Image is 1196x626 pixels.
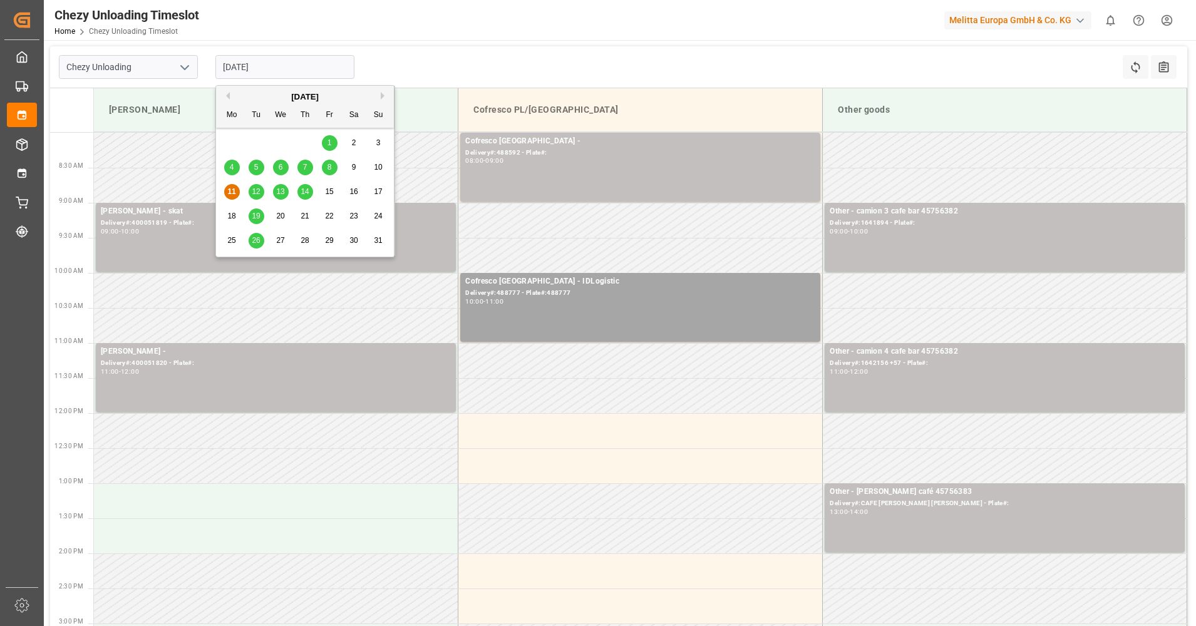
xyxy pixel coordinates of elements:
[349,212,358,220] span: 23
[371,184,386,200] div: Choose Sunday, August 17th, 2025
[483,299,485,304] div: -
[54,443,83,449] span: 12:30 PM
[325,236,333,245] span: 29
[54,337,83,344] span: 11:00 AM
[224,108,240,123] div: Mo
[101,205,451,218] div: [PERSON_NAME] - skat
[848,228,850,234] div: -
[59,232,83,239] span: 9:30 AM
[352,163,356,172] span: 9
[101,346,451,358] div: [PERSON_NAME] -
[374,163,382,172] span: 10
[371,135,386,151] div: Choose Sunday, August 3rd, 2025
[830,205,1180,218] div: Other - camion 3 cafe bar 45756382
[227,212,235,220] span: 18
[830,486,1180,498] div: Other - [PERSON_NAME] café 45756383
[276,212,284,220] span: 20
[224,184,240,200] div: Choose Monday, August 11th, 2025
[59,618,83,625] span: 3:00 PM
[54,267,83,274] span: 10:00 AM
[830,228,848,234] div: 09:00
[1125,6,1153,34] button: Help Center
[297,233,313,249] div: Choose Thursday, August 28th, 2025
[346,160,362,175] div: Choose Saturday, August 9th, 2025
[230,163,234,172] span: 4
[322,208,338,224] div: Choose Friday, August 22nd, 2025
[830,498,1180,509] div: Delivery#:CAFE [PERSON_NAME] [PERSON_NAME] - Plate#:
[850,509,868,515] div: 14:00
[468,98,812,121] div: Cofresco PL/[GEOGRAPHIC_DATA]
[322,108,338,123] div: Fr
[175,58,193,77] button: open menu
[465,135,815,148] div: Cofresco [GEOGRAPHIC_DATA] -
[483,158,485,163] div: -
[374,212,382,220] span: 24
[371,108,386,123] div: Su
[59,197,83,204] span: 9:00 AM
[54,372,83,379] span: 11:30 AM
[224,208,240,224] div: Choose Monday, August 18th, 2025
[101,358,451,369] div: Delivery#:400051820 - Plate#:
[325,187,333,196] span: 15
[121,369,139,374] div: 12:00
[273,184,289,200] div: Choose Wednesday, August 13th, 2025
[465,288,815,299] div: Delivery#:488777 - Plate#:488777
[276,236,284,245] span: 27
[59,583,83,590] span: 2:30 PM
[833,98,1177,121] div: Other goods
[101,228,119,234] div: 09:00
[297,184,313,200] div: Choose Thursday, August 14th, 2025
[349,236,358,245] span: 30
[59,513,83,520] span: 1:30 PM
[371,233,386,249] div: Choose Sunday, August 31st, 2025
[273,160,289,175] div: Choose Wednesday, August 6th, 2025
[297,208,313,224] div: Choose Thursday, August 21st, 2025
[944,8,1096,32] button: Melitta Europa GmbH & Co. KG
[465,148,815,158] div: Delivery#:488592 - Plate#:
[301,236,309,245] span: 28
[249,184,264,200] div: Choose Tuesday, August 12th, 2025
[252,236,260,245] span: 26
[830,346,1180,358] div: Other - camion 4 cafe bar 45756382
[830,369,848,374] div: 11:00
[279,163,283,172] span: 6
[249,108,264,123] div: Tu
[252,187,260,196] span: 12
[374,236,382,245] span: 31
[104,98,448,121] div: [PERSON_NAME]
[252,212,260,220] span: 19
[322,233,338,249] div: Choose Friday, August 29th, 2025
[59,478,83,485] span: 1:00 PM
[249,208,264,224] div: Choose Tuesday, August 19th, 2025
[227,187,235,196] span: 11
[59,548,83,555] span: 2:00 PM
[352,138,356,147] span: 2
[297,160,313,175] div: Choose Thursday, August 7th, 2025
[273,208,289,224] div: Choose Wednesday, August 20th, 2025
[121,228,139,234] div: 10:00
[227,236,235,245] span: 25
[101,218,451,228] div: Delivery#:400051819 - Plate#:
[465,275,815,288] div: Cofresco [GEOGRAPHIC_DATA] - IDLogistic
[322,135,338,151] div: Choose Friday, August 1st, 2025
[327,163,332,172] span: 8
[346,135,362,151] div: Choose Saturday, August 2nd, 2025
[371,208,386,224] div: Choose Sunday, August 24th, 2025
[54,408,83,414] span: 12:00 PM
[325,212,333,220] span: 22
[54,302,83,309] span: 10:30 AM
[303,163,307,172] span: 7
[222,92,230,100] button: Previous Month
[830,218,1180,228] div: Delivery#:1641894 - Plate#:
[297,108,313,123] div: Th
[101,369,119,374] div: 11:00
[54,6,199,24] div: Chezy Unloading Timeslot
[465,299,483,304] div: 10:00
[59,55,198,79] input: Type to search/select
[276,187,284,196] span: 13
[376,138,381,147] span: 3
[1096,6,1125,34] button: show 0 new notifications
[215,55,354,79] input: DD.MM.YYYY
[301,187,309,196] span: 14
[59,162,83,169] span: 8:30 AM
